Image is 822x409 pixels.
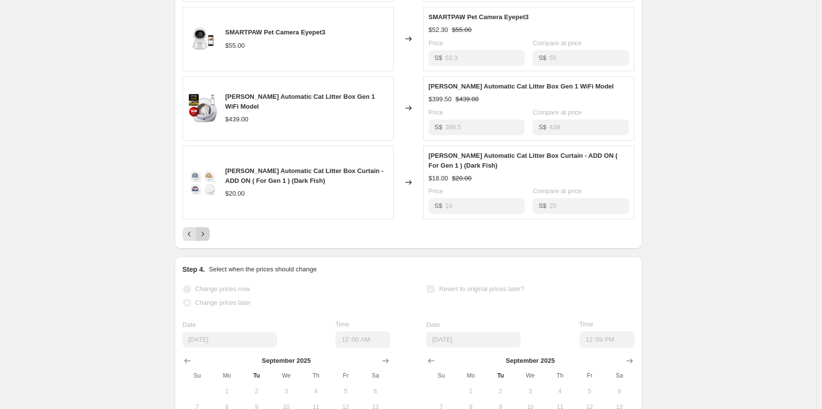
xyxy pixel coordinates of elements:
[538,202,546,209] span: S$
[429,152,618,169] span: [PERSON_NAME] Automatic Cat Litter Box Curtain - ADD ON ( For Gen 1 ) (Dark Fish)
[623,354,636,368] button: Show next month, October 2025
[301,368,331,383] th: Thursday
[533,39,582,47] span: Compare at price
[519,372,541,380] span: We
[225,41,245,51] div: $55.00
[579,372,601,380] span: Fr
[452,174,472,183] strike: $20.00
[435,202,443,209] span: S$
[183,227,196,241] button: Previous
[225,93,375,110] span: [PERSON_NAME] Automatic Cat Litter Box Gen 1 WiFi Model
[209,264,316,274] p: Select when the prices should change
[429,109,443,116] span: Price
[486,383,515,399] button: Tuesday September 2 2025
[429,39,443,47] span: Price
[216,372,238,380] span: Mo
[196,227,210,241] button: Next
[242,383,271,399] button: Tuesday September 2 2025
[579,331,634,348] input: 12:00
[271,383,301,399] button: Wednesday September 3 2025
[456,383,486,399] button: Monday September 1 2025
[456,368,486,383] th: Monday
[435,123,443,131] span: S$
[435,54,443,61] span: S$
[460,387,482,395] span: 1
[183,368,212,383] th: Sunday
[460,372,482,380] span: Mo
[426,332,521,348] input: 9/15/2025
[538,54,546,61] span: S$
[360,383,390,399] button: Saturday September 6 2025
[430,372,452,380] span: Su
[579,387,601,395] span: 5
[183,321,196,328] span: Date
[183,227,210,241] nav: Pagination
[515,368,545,383] th: Wednesday
[216,387,238,395] span: 1
[439,285,524,292] span: Revert to original prices later?
[545,383,574,399] button: Thursday September 4 2025
[212,383,242,399] button: Monday September 1 2025
[335,331,390,348] input: 12:00
[305,387,327,395] span: 4
[335,372,356,380] span: Fr
[604,383,634,399] button: Saturday September 6 2025
[608,387,630,395] span: 6
[335,387,356,395] span: 5
[549,387,570,395] span: 4
[579,321,593,328] span: Time
[188,168,218,197] img: 4variants_80x.png
[331,368,360,383] th: Friday
[379,354,392,368] button: Show next month, October 2025
[364,372,386,380] span: Sa
[225,29,326,36] span: SMARTPAW Pet Camera Eyepet3
[195,285,250,292] span: Change prices now
[575,368,604,383] th: Friday
[225,167,384,184] span: [PERSON_NAME] Automatic Cat Litter Box Curtain - ADD ON ( For Gen 1 ) (Dark Fish)
[360,368,390,383] th: Saturday
[429,174,448,183] div: $18.00
[275,372,297,380] span: We
[181,354,194,368] button: Show previous month, August 2025
[452,25,472,35] strike: $55.00
[188,93,218,123] img: main-gen1_756f38a8-11e7-4101-b382-8cb0f8bbea0a_80x.png
[424,354,438,368] button: Show previous month, August 2025
[533,109,582,116] span: Compare at price
[195,299,251,306] span: Change prices later
[275,387,297,395] span: 3
[246,372,267,380] span: Tu
[533,187,582,195] span: Compare at price
[549,372,570,380] span: Th
[335,321,349,328] span: Time
[538,123,546,131] span: S$
[429,25,448,35] div: $52.30
[225,189,245,199] div: $20.00
[608,372,630,380] span: Sa
[187,372,208,380] span: Su
[604,368,634,383] th: Saturday
[490,372,511,380] span: Tu
[429,94,452,104] div: $399.50
[490,387,511,395] span: 2
[364,387,386,395] span: 6
[212,368,242,383] th: Monday
[456,94,479,104] strike: $439.00
[519,387,541,395] span: 3
[515,383,545,399] button: Wednesday September 3 2025
[225,115,249,124] div: $439.00
[429,13,529,21] span: SMARTPAW Pet Camera Eyepet3
[183,264,205,274] h2: Step 4.
[429,83,614,90] span: [PERSON_NAME] Automatic Cat Litter Box Gen 1 WiFi Model
[188,24,218,54] img: smartpaw-pet-camera-phone_80x.png
[486,368,515,383] th: Tuesday
[242,368,271,383] th: Tuesday
[246,387,267,395] span: 2
[301,383,331,399] button: Thursday September 4 2025
[426,368,456,383] th: Sunday
[545,368,574,383] th: Thursday
[331,383,360,399] button: Friday September 5 2025
[429,187,443,195] span: Price
[305,372,327,380] span: Th
[183,332,277,348] input: 9/15/2025
[271,368,301,383] th: Wednesday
